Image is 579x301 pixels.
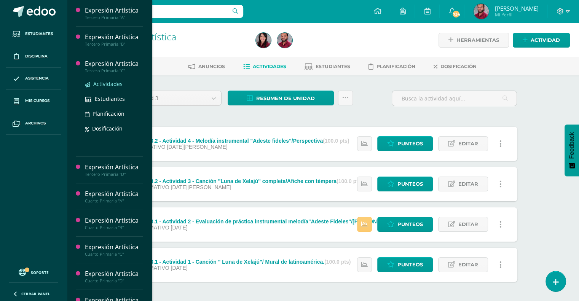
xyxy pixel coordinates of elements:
span: Punteos [397,217,423,231]
a: Planificación [368,61,415,73]
strong: (100.0 pts) [337,178,363,184]
span: Editar [458,217,478,231]
div: Tercero Primaria "A" [85,15,143,20]
span: Disciplina [25,53,48,59]
div: UAp 3.1 - Actividad 2 - Evaluación de práctica instrumental melodía"Adeste Fideles"/[PERSON_NAME] [138,218,423,225]
span: Editar [458,177,478,191]
a: Expresión ArtísticaTercero Primaria "B" [85,33,143,47]
span: Punteos [397,258,423,272]
a: Actividades [243,61,286,73]
span: Unidad 3 [135,91,201,105]
a: Dosificación [434,61,477,73]
a: Soporte [9,267,58,277]
span: Editar [458,137,478,151]
div: Expresión Artística [85,216,143,225]
span: Archivos [25,120,46,126]
span: Mis cursos [25,98,49,104]
div: Cuarto Primaria "B" [85,225,143,230]
a: Estudiantes [6,23,61,45]
span: Estudiantes [25,31,53,37]
span: Estudiantes [316,64,350,69]
span: Asistencia [25,75,49,81]
span: [PERSON_NAME] [494,5,538,12]
span: [DATE][PERSON_NAME] [167,144,227,150]
span: [DATE] [171,225,187,231]
span: Editar [458,258,478,272]
div: Expresión Artística [85,33,143,41]
span: Cerrar panel [21,291,50,296]
a: Resumen de unidad [228,91,334,105]
span: Actividades [253,64,286,69]
div: UAp 3.1 - Actividad 1 - Canción " Luna de Xelajú"/ Mural de latinoamérica. [138,259,351,265]
a: Asistencia [6,68,61,90]
div: Cuarto Primaria "A" [85,198,143,204]
a: Actividades [85,80,143,88]
a: Expresión ArtísticaCuarto Primaria "C" [85,243,143,257]
span: Soporte [31,270,49,275]
div: Expresión Artística [85,269,143,278]
a: Herramientas [439,33,509,48]
span: Anuncios [198,64,225,69]
span: [DATE] [171,265,187,271]
a: Punteos [377,257,433,272]
input: Busca la actividad aquí... [392,91,517,106]
span: FORMATIVO [138,265,169,271]
strong: (100.0 pts) [324,259,351,265]
span: 734 [452,10,460,18]
a: Actividad [513,33,570,48]
div: UAp 3.2 - Actividad 3 - Canción "Luna de Xelajú" completa/Afiche con témpera [138,178,363,184]
span: Herramientas [456,33,499,47]
button: Feedback - Mostrar encuesta [565,124,579,176]
a: Dosificación [85,124,143,133]
div: Expresión Artística [85,6,143,15]
a: Anuncios [188,61,225,73]
span: Dosificación [92,125,123,132]
div: Sexto Primaria 'B' [96,42,247,49]
span: Feedback [568,132,575,159]
img: cbe9f6b4582f730b6d53534ef3a95a26.png [256,33,271,48]
div: Cuarto Primaria "C" [85,252,143,257]
a: Expresión ArtísticaCuarto Primaria "A" [85,190,143,204]
span: [DATE][PERSON_NAME] [171,184,231,190]
span: FORMATIVO [138,225,169,231]
a: Estudiantes [85,94,143,103]
span: Punteos [397,177,423,191]
div: Expresión Artística [85,163,143,172]
span: Punteos [397,137,423,151]
a: Expresión ArtísticaCuarto Primaria "B" [85,216,143,230]
span: Actividades [93,80,123,88]
a: Expresión ArtísticaTercero Primaria "A" [85,6,143,20]
img: ac8c83325fefb452ed4d32e32ba879e3.png [474,4,489,19]
a: Punteos [377,136,433,151]
a: Expresión ArtísticaTercero Primaria "C" [85,59,143,73]
span: Planificación [93,110,124,117]
a: Estudiantes [305,61,350,73]
a: Punteos [377,217,433,232]
span: Actividad [531,33,560,47]
img: ac8c83325fefb452ed4d32e32ba879e3.png [277,33,292,48]
a: Expresión ArtísticaCuarto Primaria "D" [85,269,143,283]
strong: (100.0 pts) [323,138,349,144]
input: Busca un usuario... [72,5,243,18]
span: Estudiantes [95,95,125,102]
div: Expresión Artística [85,59,143,68]
a: Disciplina [6,45,61,68]
div: UAp 3.2 - Actividad 4 - Melodía instrumental "Adeste fideles"/Perspectiva [138,138,349,144]
div: Tercero Primaria "B" [85,41,143,47]
h1: Expresión Artística [96,31,247,42]
a: Planificación [85,109,143,118]
a: Mis cursos [6,90,61,112]
a: Punteos [377,177,433,191]
div: Tercero Primaria "C" [85,68,143,73]
div: Tercero Primaria "D" [85,172,143,177]
span: Mi Perfil [494,11,538,18]
span: Resumen de unidad [256,91,315,105]
a: Archivos [6,112,61,135]
span: FORMATIVO [138,184,169,190]
span: Dosificación [440,64,477,69]
span: Planificación [376,64,415,69]
div: Cuarto Primaria "D" [85,278,143,283]
div: Expresión Artística [85,190,143,198]
a: Unidad 3 [129,91,221,105]
a: Expresión ArtísticaTercero Primaria "D" [85,163,143,177]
